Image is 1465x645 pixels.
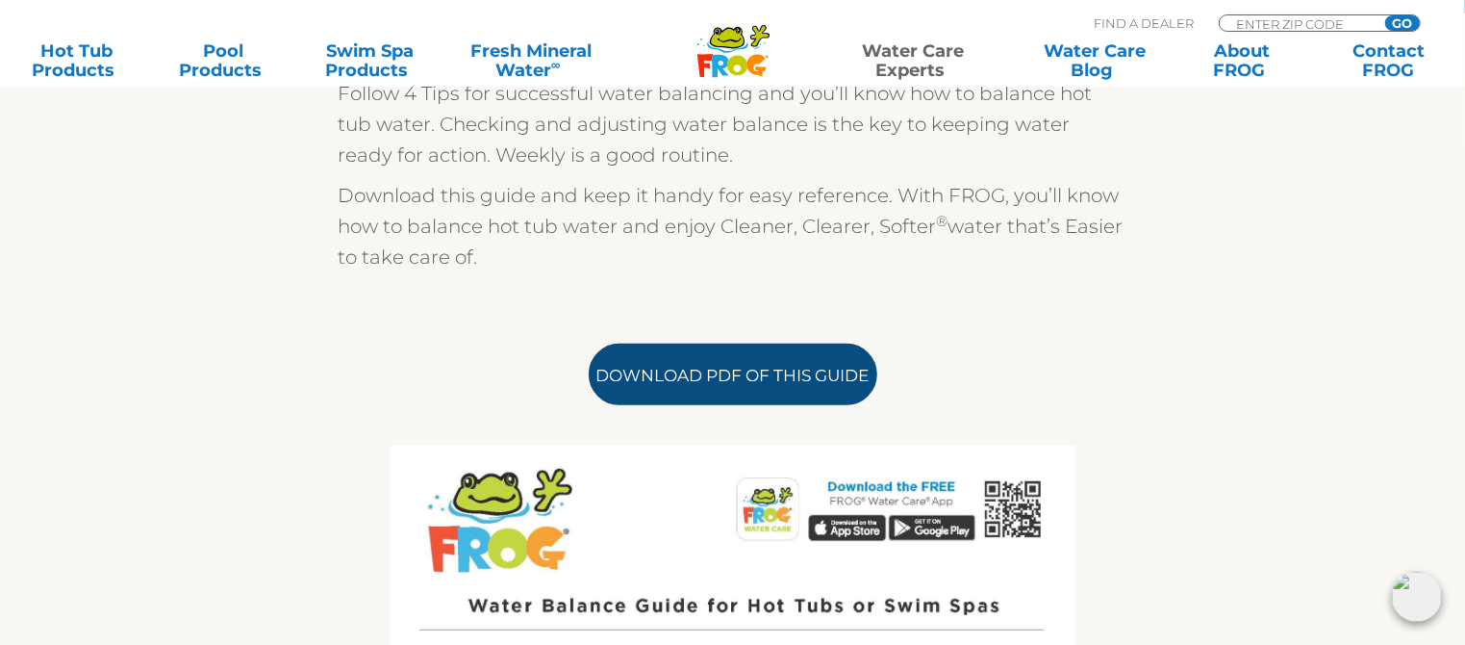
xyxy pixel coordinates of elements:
sup: ∞ [551,57,561,72]
a: Hot TubProducts [19,41,134,80]
p: Follow 4 Tips for successful water balancing and you’ll know how to balance hot tub water. Checki... [339,78,1127,170]
a: Swim SpaProducts [313,41,427,80]
sup: ® [937,212,948,230]
input: Zip Code Form [1234,15,1364,32]
a: Download PDF of this Guide [589,344,877,405]
a: AboutFROG [1185,41,1300,80]
p: Download this guide and keep it handy for easy reference. With FROG, you’ll know how to balance h... [339,180,1127,272]
a: PoolProducts [166,41,281,80]
input: GO [1385,15,1420,31]
a: Water CareExperts [821,41,1006,80]
img: openIcon [1392,572,1442,622]
a: Water CareBlog [1038,41,1152,80]
p: Find A Dealer [1094,14,1194,32]
a: ContactFROG [1331,41,1446,80]
a: Fresh MineralWater∞ [460,41,602,80]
